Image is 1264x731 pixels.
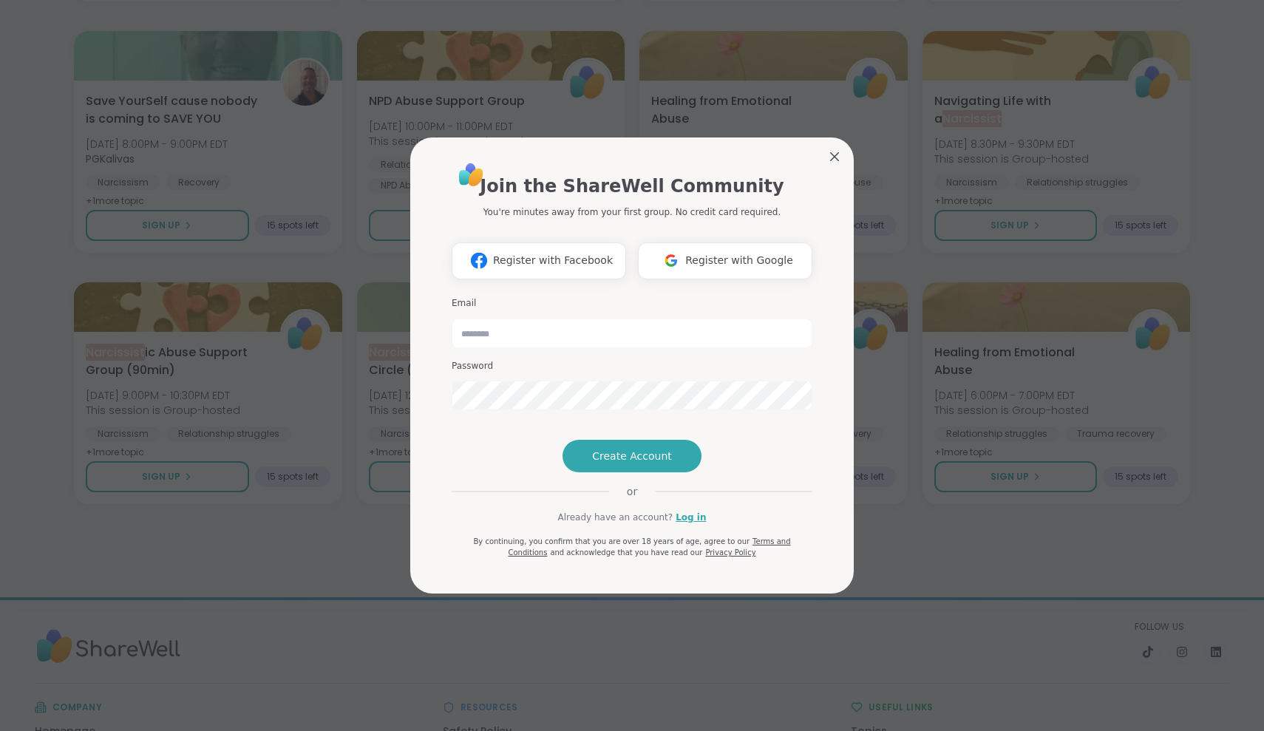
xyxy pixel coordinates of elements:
[550,548,702,557] span: and acknowledge that you have read our
[592,449,672,463] span: Create Account
[557,511,673,524] span: Already have an account?
[452,242,626,279] button: Register with Facebook
[452,297,812,310] h3: Email
[483,205,781,219] p: You're minutes away from your first group. No credit card required.
[455,158,488,191] img: ShareWell Logo
[480,173,784,200] h1: Join the ShareWell Community
[465,247,493,274] img: ShareWell Logomark
[638,242,812,279] button: Register with Google
[508,537,790,557] a: Terms and Conditions
[705,548,755,557] a: Privacy Policy
[563,440,701,472] button: Create Account
[609,484,655,499] span: or
[452,360,812,373] h3: Password
[473,537,750,545] span: By continuing, you confirm that you are over 18 years of age, agree to our
[657,247,685,274] img: ShareWell Logomark
[685,253,793,268] span: Register with Google
[676,511,706,524] a: Log in
[493,253,613,268] span: Register with Facebook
